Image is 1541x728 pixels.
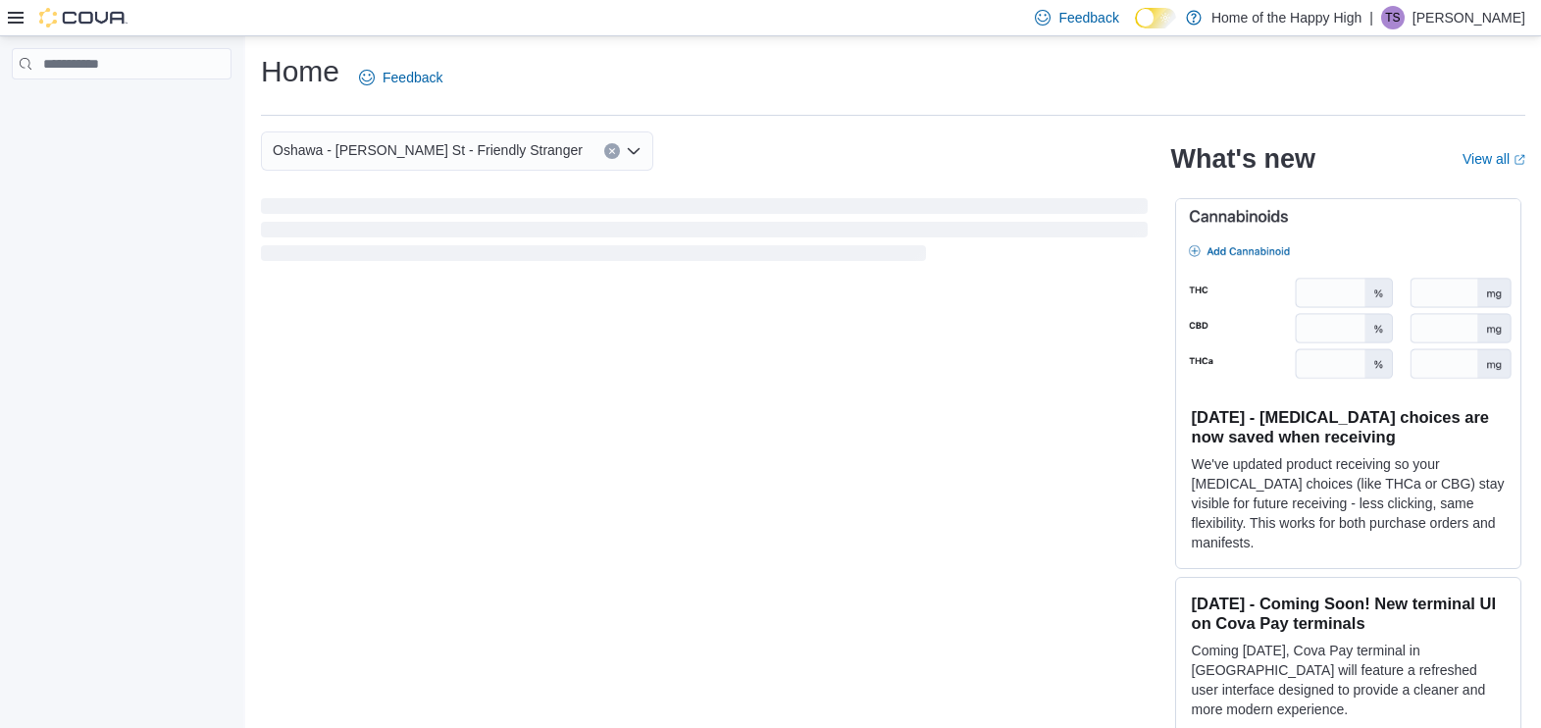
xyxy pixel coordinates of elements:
nav: Complex example [12,83,231,130]
h1: Home [261,52,339,91]
input: Dark Mode [1135,8,1176,28]
h2: What's new [1171,143,1315,175]
span: TS [1385,6,1400,29]
span: Oshawa - [PERSON_NAME] St - Friendly Stranger [273,138,583,162]
button: Clear input [604,143,620,159]
h3: [DATE] - Coming Soon! New terminal UI on Cova Pay terminals [1192,594,1505,633]
button: Open list of options [626,143,642,159]
a: View allExternal link [1463,151,1525,167]
span: Dark Mode [1135,28,1136,29]
svg: External link [1514,154,1525,166]
span: Loading [261,202,1148,265]
h3: [DATE] - [MEDICAL_DATA] choices are now saved when receiving [1192,407,1505,446]
span: Feedback [383,68,442,87]
span: Feedback [1058,8,1118,27]
p: We've updated product receiving so your [MEDICAL_DATA] choices (like THCa or CBG) stay visible fo... [1192,454,1505,552]
p: Home of the Happy High [1211,6,1361,29]
a: Feedback [351,58,450,97]
p: [PERSON_NAME] [1413,6,1525,29]
img: Cova [39,8,128,27]
div: Triniti Stone [1381,6,1405,29]
p: | [1369,6,1373,29]
p: Coming [DATE], Cova Pay terminal in [GEOGRAPHIC_DATA] will feature a refreshed user interface des... [1192,641,1505,719]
